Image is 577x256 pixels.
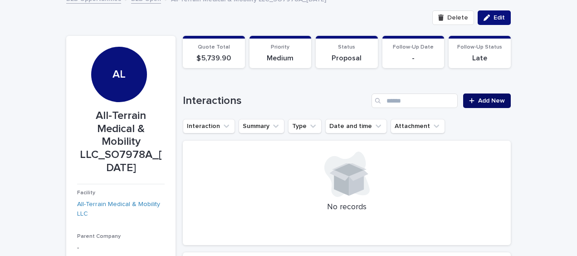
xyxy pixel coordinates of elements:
span: Delete [447,15,468,21]
a: Add New [463,94,511,108]
p: - [388,54,439,63]
span: Edit [494,15,505,21]
span: Follow-Up Date [393,44,434,50]
span: Quote Total [198,44,230,50]
button: Summary [239,119,284,133]
p: $ 5,739.90 [188,54,240,63]
span: Priority [271,44,289,50]
span: Facility [77,190,95,196]
button: Date and time [325,119,387,133]
button: Edit [478,10,511,25]
button: Attachment [391,119,445,133]
div: AL [91,12,147,81]
input: Search [372,94,458,108]
span: Follow-Up Status [457,44,502,50]
p: All-Terrain Medical & Mobility LLC_SO7978A_[DATE] [77,109,165,175]
span: Add New [478,98,505,104]
button: Interaction [183,119,235,133]
p: Proposal [321,54,372,63]
p: - [77,243,165,253]
span: Status [338,44,355,50]
p: Late [454,54,505,63]
button: Type [288,119,322,133]
span: Parent Company [77,234,121,239]
p: No records [194,202,500,212]
p: Medium [255,54,306,63]
h1: Interactions [183,94,368,108]
button: Delete [432,10,474,25]
a: All-Terrain Medical & Mobility LLC [77,200,165,219]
